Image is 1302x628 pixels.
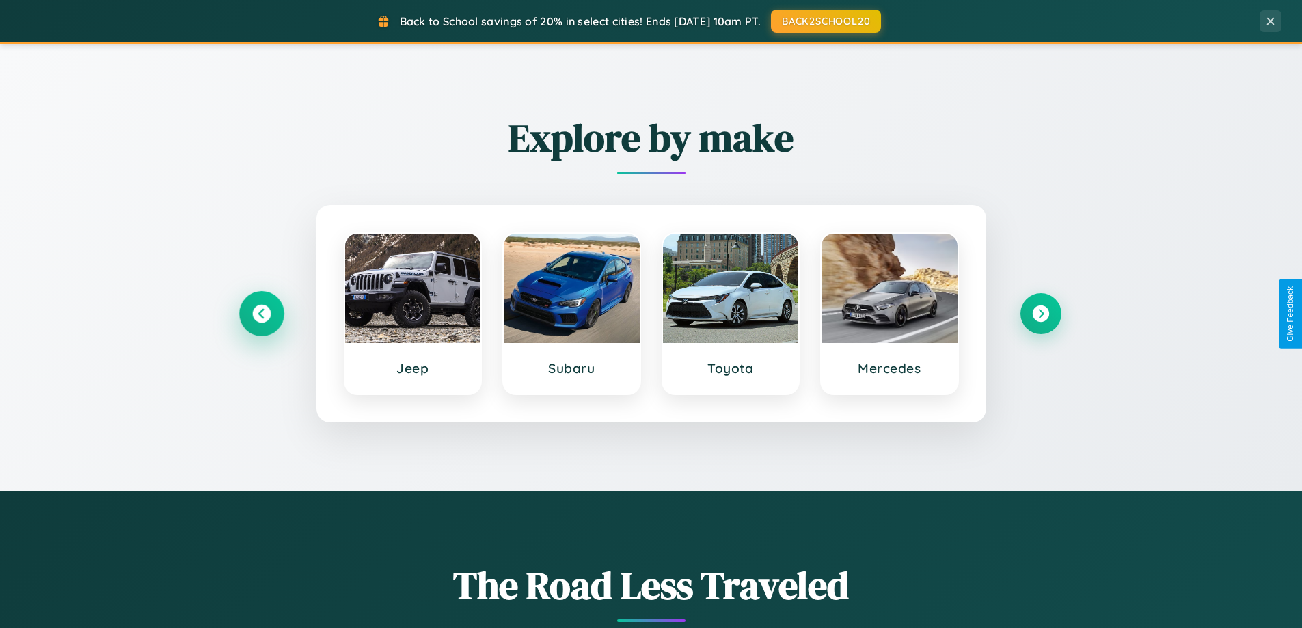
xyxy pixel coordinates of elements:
[771,10,881,33] button: BACK2SCHOOL20
[359,360,467,377] h3: Jeep
[517,360,626,377] h3: Subaru
[241,111,1061,164] h2: Explore by make
[400,14,761,28] span: Back to School savings of 20% in select cities! Ends [DATE] 10am PT.
[677,360,785,377] h3: Toyota
[241,559,1061,612] h1: The Road Less Traveled
[1286,286,1295,342] div: Give Feedback
[835,360,944,377] h3: Mercedes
